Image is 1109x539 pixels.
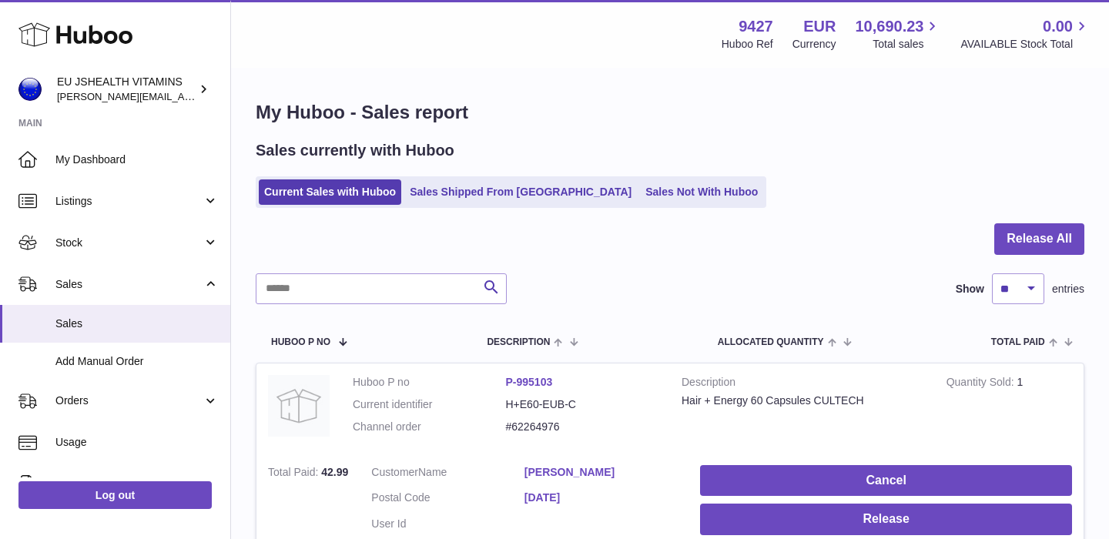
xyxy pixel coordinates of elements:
[371,517,524,531] dt: User Id
[55,277,203,292] span: Sales
[271,337,330,347] span: Huboo P no
[682,375,923,393] strong: Description
[487,337,550,347] span: Description
[57,75,196,104] div: EU JSHEALTH VITAMINS
[506,376,553,388] a: P-995103
[268,375,330,437] img: no-photo.jpg
[371,490,524,509] dt: Postal Code
[506,397,659,412] dd: H+E60-EUB-C
[855,16,923,37] span: 10,690.23
[792,37,836,52] div: Currency
[55,354,219,369] span: Add Manual Order
[803,16,836,37] strong: EUR
[371,465,524,484] dt: Name
[1043,16,1073,37] span: 0.00
[524,465,678,480] a: [PERSON_NAME]
[947,376,1017,392] strong: Quantity Sold
[256,140,454,161] h2: Sales currently with Huboo
[259,179,401,205] a: Current Sales with Huboo
[682,393,923,408] div: Hair + Energy 60 Capsules CULTECH
[935,363,1084,454] td: 1
[718,337,824,347] span: ALLOCATED Quantity
[404,179,637,205] a: Sales Shipped From [GEOGRAPHIC_DATA]
[960,37,1091,52] span: AVAILABLE Stock Total
[873,37,941,52] span: Total sales
[55,236,203,250] span: Stock
[321,466,348,478] span: 42.99
[55,477,203,491] span: Invoicing and Payments
[739,16,773,37] strong: 9427
[268,466,321,482] strong: Total Paid
[524,490,678,505] a: [DATE]
[991,337,1045,347] span: Total paid
[371,466,418,478] span: Customer
[55,316,219,331] span: Sales
[700,504,1072,535] button: Release
[640,179,763,205] a: Sales Not With Huboo
[55,435,219,450] span: Usage
[855,16,941,52] a: 10,690.23 Total sales
[956,282,984,296] label: Show
[57,90,309,102] span: [PERSON_NAME][EMAIL_ADDRESS][DOMAIN_NAME]
[55,393,203,408] span: Orders
[353,397,506,412] dt: Current identifier
[55,194,203,209] span: Listings
[353,420,506,434] dt: Channel order
[1052,282,1084,296] span: entries
[18,78,42,101] img: laura@jessicasepel.com
[722,37,773,52] div: Huboo Ref
[506,420,659,434] dd: #62264976
[256,100,1084,125] h1: My Huboo - Sales report
[700,465,1072,497] button: Cancel
[960,16,1091,52] a: 0.00 AVAILABLE Stock Total
[18,481,212,509] a: Log out
[353,375,506,390] dt: Huboo P no
[994,223,1084,255] button: Release All
[55,152,219,167] span: My Dashboard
